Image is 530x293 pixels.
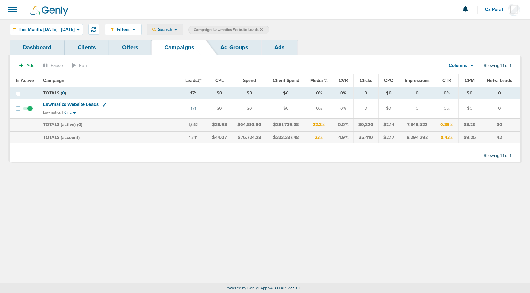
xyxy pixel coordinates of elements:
[273,78,299,83] span: Client Spend
[207,131,232,143] td: $44.07
[484,153,511,159] span: Showing 1-1 of 1
[191,106,196,111] a: 171
[43,101,99,107] span: Lawmatics Website Leads
[39,118,180,131] td: TOTALS (active) ( )
[215,78,224,83] span: CPL
[405,78,430,83] span: Impressions
[39,131,180,143] td: TOTALS (account)
[333,131,354,143] td: 4.9%
[43,78,64,83] span: Campaign
[484,63,511,69] span: Showing 1-1 of 1
[399,131,435,143] td: 8,294,292
[16,78,34,83] span: Is Active
[378,99,399,118] td: $0
[267,99,305,118] td: $0
[481,87,520,99] td: 0
[442,78,451,83] span: CTR
[384,78,393,83] span: CPC
[109,40,151,55] a: Offers
[353,99,378,118] td: 0
[333,99,354,118] td: 0%
[339,78,348,83] span: CVR
[378,131,399,143] td: $2.17
[267,87,305,99] td: $0
[207,99,232,118] td: $0
[207,40,261,55] a: Ad Groups
[261,40,298,55] a: Ads
[151,40,207,55] a: Campaigns
[458,118,481,131] td: $8.26
[180,131,207,143] td: 1,741
[207,118,232,131] td: $38.98
[353,131,378,143] td: 35,410
[299,286,304,290] span: | ...
[64,110,72,115] small: 0 nc
[114,27,132,32] span: Filters
[267,131,305,143] td: $333,337.48
[458,99,481,118] td: $0
[258,286,278,290] span: | App v4.3.1
[305,131,333,143] td: 23%
[435,87,459,99] td: 0%
[185,78,202,83] span: Leads
[232,131,267,143] td: $76,724.28
[399,118,435,131] td: 7,848,522
[10,40,65,55] a: Dashboard
[194,27,263,33] span: Campaign: Lawmatics Website Leads
[481,131,520,143] td: 42
[27,63,35,68] span: Add
[333,87,354,99] td: 0%
[16,61,38,70] button: Add
[481,118,520,131] td: 30
[232,99,267,118] td: $0
[180,87,207,99] td: 171
[378,118,399,131] td: $2.14
[399,99,435,118] td: 0
[435,131,459,143] td: 0.43%
[360,78,372,83] span: Clicks
[39,87,180,99] td: TOTALS ( )
[65,40,109,55] a: Clients
[310,78,328,83] span: Media %
[435,118,459,131] td: 0.39%
[279,286,298,290] span: | API v2.5.0
[399,87,435,99] td: 0
[156,27,174,32] span: Search
[435,99,459,118] td: 0%
[449,63,467,69] span: Columns
[378,87,399,99] td: $0
[465,78,475,83] span: CPM
[30,6,68,16] img: Genly
[485,7,508,12] span: Oz Porat
[458,87,481,99] td: $0
[353,87,378,99] td: 0
[305,87,333,99] td: 0%
[207,87,232,99] td: $0
[232,118,267,131] td: $64,816.66
[180,118,207,131] td: 1,663
[232,87,267,99] td: $0
[353,118,378,131] td: 30,226
[43,110,63,115] small: Lawmatics |
[305,99,333,118] td: 0%
[78,122,81,127] span: 0
[267,118,305,131] td: $291,739.38
[481,99,520,118] td: 0
[487,78,512,83] span: Netw. Leads
[333,118,354,131] td: 5.5%
[18,27,75,32] span: This Month: [DATE] - [DATE]
[62,90,65,96] span: 0
[458,131,481,143] td: $9.25
[305,118,333,131] td: 22.2%
[243,78,256,83] span: Spend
